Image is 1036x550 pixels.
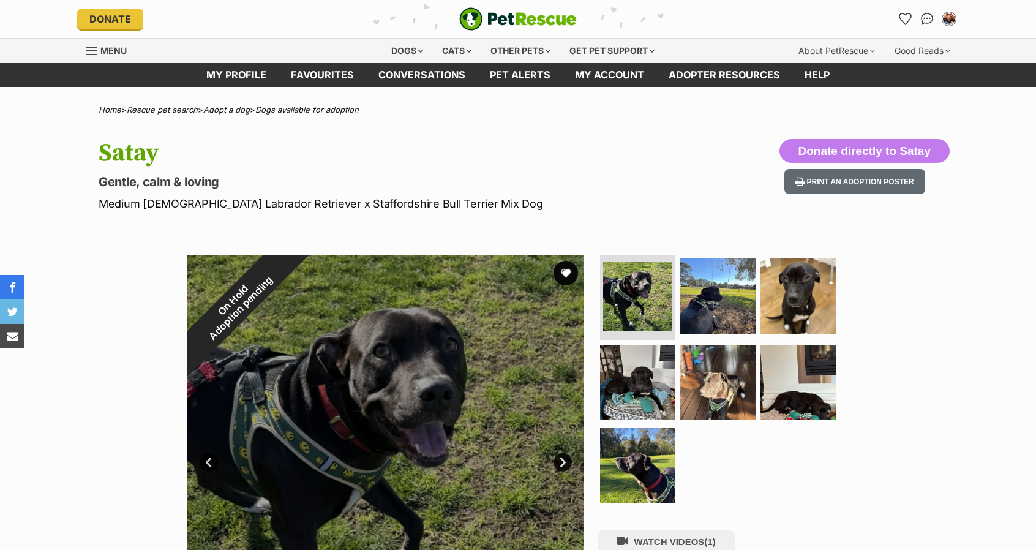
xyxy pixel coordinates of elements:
button: Print an adoption poster [784,169,925,194]
p: Medium [DEMOGRAPHIC_DATA] Labrador Retriever x Staffordshire Bull Terrier Mix Dog [99,195,617,212]
a: Menu [86,39,135,61]
img: Photo of Satay [680,258,756,334]
img: Photo of Satay [600,345,675,420]
img: logo-e224e6f780fb5917bec1dbf3a21bbac754714ae5b6737aabdf751b685950b380.svg [459,7,577,31]
a: Favourites [279,63,366,87]
button: favourite [554,261,578,285]
a: Home [99,105,121,115]
a: Favourites [895,9,915,29]
img: chat-41dd97257d64d25036548639549fe6c8038ab92f7586957e7f3b1b290dea8141.svg [921,13,934,25]
img: Photo of Satay [760,258,836,334]
a: Adopt a dog [203,105,250,115]
a: My profile [194,63,279,87]
img: Joel Brooks profile pic [943,13,955,25]
span: Adoption pending [202,269,280,347]
div: Cats [434,39,480,63]
img: Photo of Satay [760,345,836,420]
a: Conversations [917,9,937,29]
a: My account [563,63,656,87]
span: Menu [100,45,127,56]
div: Good Reads [886,39,959,63]
span: (1) [704,537,715,547]
button: My account [939,9,959,29]
a: PetRescue [459,7,577,31]
a: Adopter resources [656,63,792,87]
div: Other pets [482,39,559,63]
a: Pet alerts [478,63,563,87]
div: About PetRescue [790,39,884,63]
button: Donate directly to Satay [779,139,950,164]
a: Dogs available for adoption [255,105,359,115]
div: Get pet support [561,39,663,63]
a: conversations [366,63,478,87]
a: Help [792,63,842,87]
ul: Account quick links [895,9,959,29]
a: Rescue pet search [127,105,198,115]
div: On Hold [156,222,318,385]
img: Photo of Satay [680,345,756,420]
a: Donate [77,9,143,29]
a: Prev [200,453,218,472]
img: Photo of Satay [600,428,675,503]
h1: Satay [99,139,617,167]
img: Photo of Satay [603,262,672,331]
div: Dogs [383,39,432,63]
a: Next [554,453,572,472]
p: Gentle, calm & loving [99,173,617,190]
div: > > > [68,105,968,115]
